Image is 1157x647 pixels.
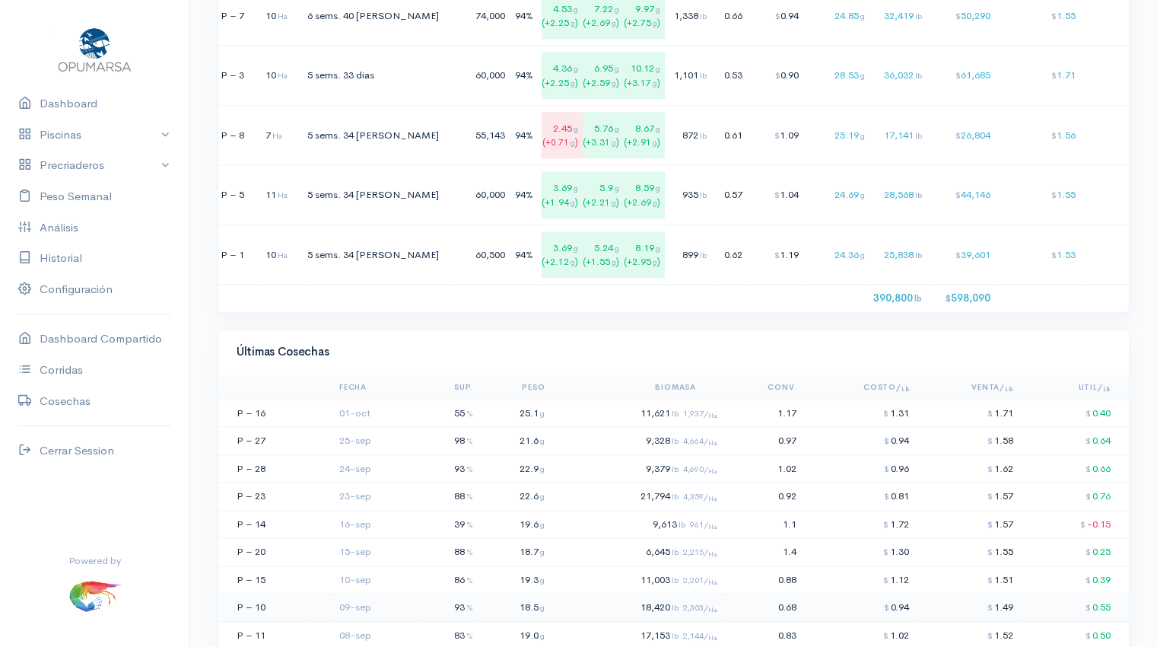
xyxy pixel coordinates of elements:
span: $ [884,435,889,446]
span: 1.12 [883,573,909,586]
span: 0.88 [778,573,796,586]
img: ... [68,568,122,623]
span: g [612,78,616,88]
span: 86 [454,573,473,586]
div: (+2.69 ) [583,16,619,30]
span: 0.40 [1085,406,1111,419]
span: 1.57 [987,489,1013,502]
div: (+3.17 ) [624,76,660,90]
span: lb [700,11,707,21]
span: $ [987,519,993,530]
span: g [860,190,865,200]
span: g [860,250,865,260]
td: 18.5 [479,594,551,622]
td: 9,328 [551,427,723,455]
small: 01-oct [339,406,370,419]
div: 8.67 [624,112,665,159]
sub: Ha [708,412,717,419]
span: g [653,257,657,267]
span: lb [915,70,922,81]
div: 8.59 [624,171,665,218]
sub: LB [901,386,910,393]
span: $ [1085,575,1091,585]
div: 60,000 [453,68,507,83]
span: $ [987,491,993,502]
div: 1.19 [752,247,800,263]
span: $ [883,547,888,557]
span: $ [955,70,960,81]
span: $ [955,130,960,141]
span: g [615,183,619,193]
div: 6.95 [583,52,624,99]
span: g [656,243,660,253]
td: 21,794 [551,483,723,511]
h4: Últimas Cosechas [237,346,1111,359]
span: $ [1051,130,1056,141]
div: (+0.71 ) [542,135,578,149]
span: 33 dias [343,69,374,81]
span: $ [884,491,889,502]
span: 2,201/ [683,575,717,585]
div: 872 [673,128,707,143]
div: 50,290 [930,8,992,24]
span: Ha [278,250,288,260]
span: $ [1051,70,1056,81]
span: $ [987,547,993,557]
span: 55 [454,406,473,419]
sub: Ha [708,550,717,558]
td: 9,379 [551,454,723,483]
div: 3.69 [542,171,583,218]
span: 40 [PERSON_NAME] [343,9,439,22]
div: 39,601 [930,247,992,263]
span: 39 [454,518,473,531]
span: 598,090 [943,292,991,304]
td: 11,621 [551,399,723,427]
span: 1.1 [783,518,796,531]
sub: LB [1102,386,1111,393]
span: 5 sems. [307,129,341,142]
small: 23-sep [339,489,371,502]
td: 21.6 [479,427,551,455]
span: lb [700,70,707,81]
span: lb [679,519,717,530]
small: g [540,575,545,585]
span: g [860,70,865,81]
span: 2,215/ [683,547,717,557]
span: 1.17 [777,406,796,419]
span: g [574,4,578,14]
span: $ [1085,491,1091,502]
span: $ [883,575,888,585]
div: 94% [515,128,533,143]
div: (+2.75 ) [624,16,660,30]
div: 1.71 [1000,68,1076,83]
div: 74,000 [453,8,507,24]
small: 15-sep [339,545,371,558]
span: 6 sems. [307,9,341,22]
span: lb [672,491,717,502]
span: 0.96 [884,462,909,475]
div: 11 [265,187,291,202]
small: % [466,464,473,474]
small: g [540,464,545,474]
span: $ [884,464,889,474]
span: 1.51 [987,573,1013,586]
td: 6,645 [551,538,723,566]
div: 1.04 [752,187,800,202]
div: 25.19 [809,128,865,143]
span: 5 sems. [307,69,341,81]
span: $ [883,408,888,419]
td: 19.3 [479,566,551,594]
th: Conv. [723,375,803,400]
small: 10-sep [339,573,371,586]
span: $ [774,130,780,141]
span: 34 [PERSON_NAME] [343,188,439,201]
div: 5.9 [583,171,624,218]
td: P – 10 [218,594,310,622]
span: 4,690/ [683,464,717,474]
small: g [540,491,545,502]
sub: Ha [708,495,717,502]
span: $ [1085,408,1091,419]
div: (+2.21 ) [583,196,619,209]
td: 9,613 [551,510,723,538]
td: P – 14 [218,510,310,538]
